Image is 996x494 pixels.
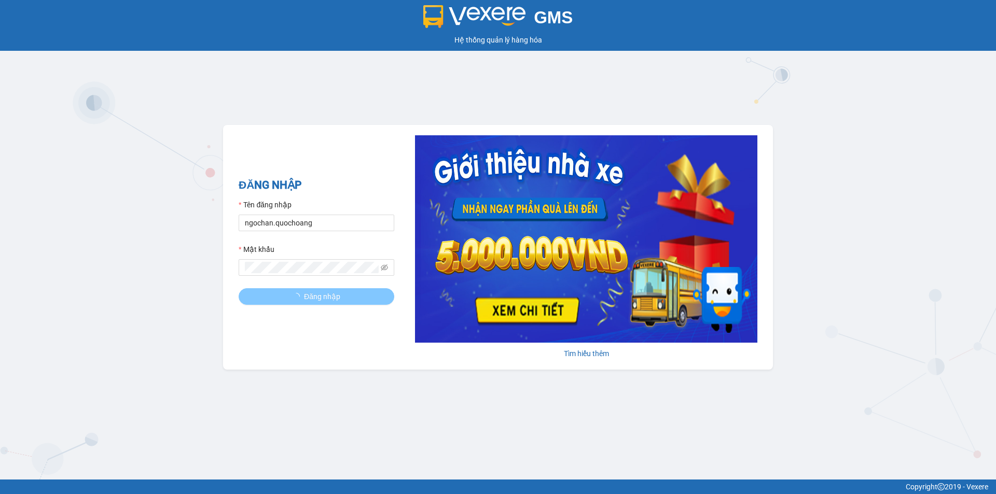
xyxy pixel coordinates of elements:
[534,8,573,27] span: GMS
[239,199,292,210] label: Tên đăng nhập
[245,262,379,273] input: Mật khẩu
[415,135,757,343] img: banner-0
[293,293,304,300] span: loading
[937,483,945,490] span: copyright
[239,177,394,194] h2: ĐĂNG NHẬP
[304,291,340,302] span: Đăng nhập
[423,5,526,28] img: logo 2
[8,481,988,492] div: Copyright 2019 - Vexere
[423,16,573,24] a: GMS
[239,215,394,231] input: Tên đăng nhập
[381,264,388,271] span: eye-invisible
[3,34,993,46] div: Hệ thống quản lý hàng hóa
[415,348,757,359] div: Tìm hiểu thêm
[239,244,274,255] label: Mật khẩu
[239,288,394,305] button: Đăng nhập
